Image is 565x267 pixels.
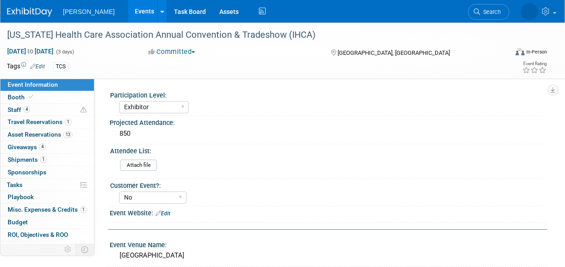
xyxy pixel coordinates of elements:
[0,91,94,103] a: Booth
[8,131,72,138] span: Asset Reservations
[110,179,543,190] div: Customer Event?:
[0,216,94,228] a: Budget
[110,116,547,127] div: Projected Attendance:
[110,238,547,249] div: Event Venue Name:
[0,141,94,153] a: Giveaways4
[8,106,30,113] span: Staff
[0,204,94,216] a: Misc. Expenses & Credits1
[7,8,52,17] img: ExhibitDay
[110,89,543,100] div: Participation Level:
[0,154,94,166] a: Shipments1
[145,47,199,57] button: Committed
[526,49,547,55] div: In-Person
[0,116,94,128] a: Travel Reservations1
[8,169,46,176] span: Sponsorships
[8,231,68,238] span: ROI, Objectives & ROO
[26,48,35,55] span: to
[8,93,35,101] span: Booth
[8,244,53,251] span: Attachments
[338,49,450,56] span: [GEOGRAPHIC_DATA], [GEOGRAPHIC_DATA]
[0,129,94,141] a: Asset Reservations13
[7,47,54,55] span: [DATE] [DATE]
[0,104,94,116] a: Staff4
[40,156,47,163] span: 1
[0,229,94,241] a: ROI, Objectives & ROO
[468,4,509,20] a: Search
[46,244,53,250] span: 3
[4,27,501,43] div: [US_STATE] Health Care Association Annual Convention & Tradeshow (IHCA)
[516,48,525,55] img: Format-Inperson.png
[39,143,46,150] span: 4
[0,241,94,254] a: Attachments3
[7,62,45,72] td: Tags
[156,210,170,217] a: Edit
[468,47,547,60] div: Event Format
[29,94,33,99] i: Booth reservation complete
[63,131,72,138] span: 13
[65,119,71,125] span: 1
[8,81,58,88] span: Event Information
[0,166,94,178] a: Sponsorships
[8,218,28,226] span: Budget
[522,62,547,66] div: Event Rating
[8,193,34,200] span: Playbook
[80,106,87,114] span: Potential Scheduling Conflict -- at least one attendee is tagged in another overlapping event.
[8,206,87,213] span: Misc. Expenses & Credits
[0,179,94,191] a: Tasks
[53,62,68,71] div: TCS
[110,206,547,218] div: Event Website:
[8,118,71,125] span: Travel Reservations
[521,3,538,20] img: Amber Vincent
[60,244,76,255] td: Personalize Event Tab Strip
[63,8,115,15] span: [PERSON_NAME]
[80,206,87,213] span: 1
[8,156,47,163] span: Shipments
[480,9,501,15] span: Search
[55,49,74,55] span: (3 days)
[76,244,94,255] td: Toggle Event Tabs
[8,143,46,151] span: Giveaways
[30,63,45,70] a: Edit
[0,79,94,91] a: Event Information
[7,181,22,188] span: Tasks
[23,106,30,113] span: 4
[110,144,543,156] div: Attendee List:
[0,191,94,203] a: Playbook
[116,127,540,141] div: 850
[116,249,540,263] div: [GEOGRAPHIC_DATA]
